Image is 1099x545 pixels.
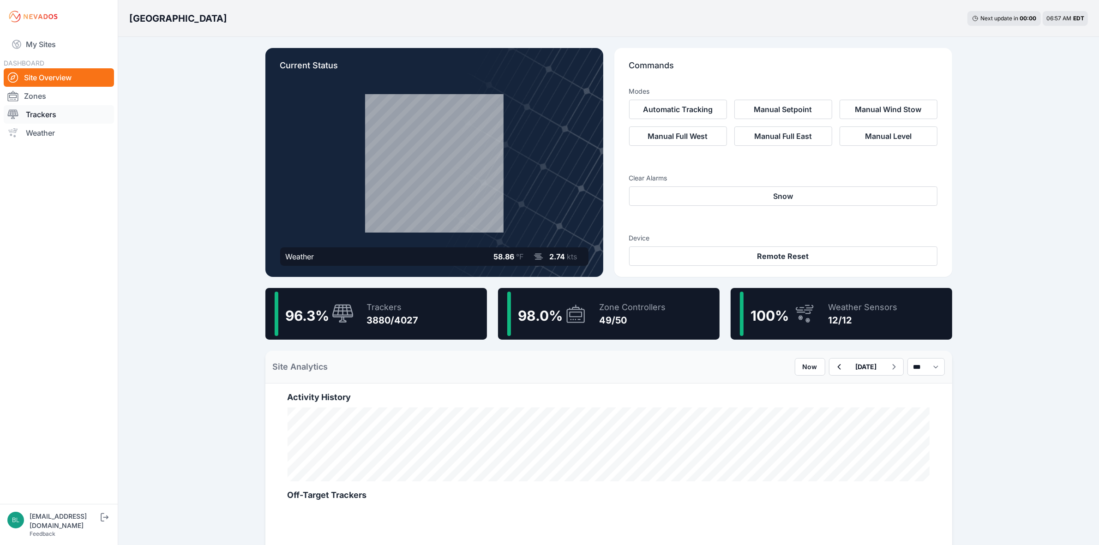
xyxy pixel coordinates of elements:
button: Manual Full West [629,126,727,146]
button: Snow [629,186,937,206]
div: 00 : 00 [1020,15,1036,22]
button: Manual Level [840,126,937,146]
a: 100%Weather Sensors12/12 [731,288,952,340]
h2: Activity History [288,391,930,404]
div: 3880/4027 [367,314,419,327]
a: Trackers [4,105,114,124]
div: Trackers [367,301,419,314]
div: 49/50 [600,314,666,327]
h3: Device [629,234,937,243]
a: My Sites [4,33,114,55]
a: Zones [4,87,114,105]
h3: [GEOGRAPHIC_DATA] [129,12,227,25]
span: 06:57 AM [1046,15,1071,22]
a: Feedback [30,530,55,537]
button: Remote Reset [629,246,937,266]
h3: Modes [629,87,650,96]
button: Manual Setpoint [734,100,832,119]
span: 98.0 % [518,307,563,324]
span: DASHBOARD [4,59,44,67]
span: Next update in [980,15,1018,22]
img: Nevados [7,9,59,24]
h2: Site Analytics [273,360,328,373]
span: 100 % [751,307,789,324]
span: EDT [1073,15,1084,22]
p: Current Status [280,59,589,79]
a: Site Overview [4,68,114,87]
button: Now [795,358,825,376]
button: Manual Wind Stow [840,100,937,119]
button: Automatic Tracking [629,100,727,119]
p: Commands [629,59,937,79]
img: blippencott@invenergy.com [7,512,24,528]
a: 98.0%Zone Controllers49/50 [498,288,720,340]
span: 2.74 [550,252,565,261]
span: 58.86 [494,252,515,261]
nav: Breadcrumb [129,6,227,30]
div: Zone Controllers [600,301,666,314]
a: Weather [4,124,114,142]
div: [EMAIL_ADDRESS][DOMAIN_NAME] [30,512,99,530]
h3: Clear Alarms [629,174,937,183]
div: Weather Sensors [829,301,898,314]
span: kts [567,252,577,261]
button: Manual Full East [734,126,832,146]
span: °F [516,252,524,261]
div: 12/12 [829,314,898,327]
h2: Off-Target Trackers [288,489,930,502]
a: 96.3%Trackers3880/4027 [265,288,487,340]
span: 96.3 % [286,307,330,324]
button: [DATE] [848,359,884,375]
div: Weather [286,251,314,262]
